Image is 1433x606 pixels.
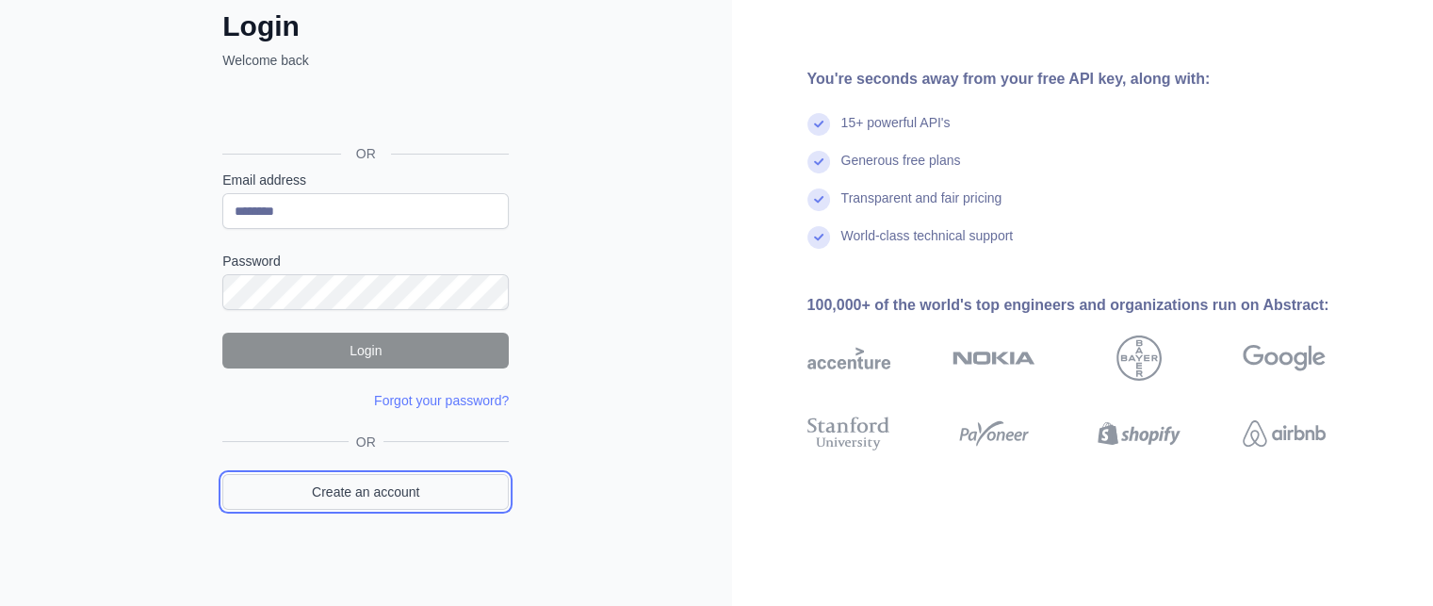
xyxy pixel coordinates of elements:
[374,393,509,408] a: Forgot your password?
[953,336,1035,381] img: nokia
[807,151,830,173] img: check mark
[807,68,1386,90] div: You're seconds away from your free API key, along with:
[222,9,509,43] h2: Login
[807,336,890,381] img: accenture
[222,474,509,510] a: Create an account
[213,90,514,132] iframe: Sign in with Google Button
[807,413,890,454] img: stanford university
[1243,336,1326,381] img: google
[222,252,509,270] label: Password
[222,171,509,189] label: Email address
[953,413,1035,454] img: payoneer
[841,151,961,188] div: Generous free plans
[222,333,509,369] button: Login
[807,188,830,211] img: check mark
[1116,336,1162,381] img: bayer
[341,144,391,163] span: OR
[841,226,1014,264] div: World-class technical support
[807,113,830,136] img: check mark
[222,51,509,70] p: Welcome back
[1243,413,1326,454] img: airbnb
[1098,413,1181,454] img: shopify
[841,188,1002,226] div: Transparent and fair pricing
[807,294,1386,317] div: 100,000+ of the world's top engineers and organizations run on Abstract:
[349,433,383,451] span: OR
[807,226,830,249] img: check mark
[841,113,951,151] div: 15+ powerful API's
